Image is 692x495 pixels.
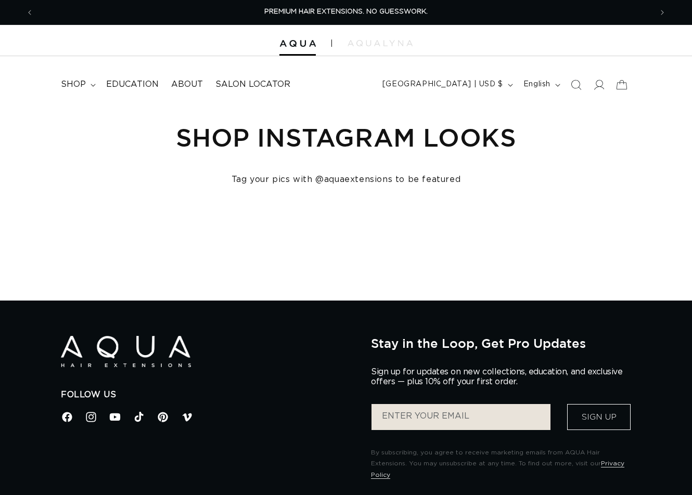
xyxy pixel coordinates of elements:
span: Salon Locator [215,79,290,90]
button: Next announcement [651,3,674,22]
h2: Follow Us [61,389,355,400]
button: English [517,75,565,95]
span: Education [106,79,159,90]
span: [GEOGRAPHIC_DATA] | USD $ [382,79,503,90]
summary: Search [565,73,587,96]
img: Aqua Hair Extensions [61,336,191,368]
img: Aqua Hair Extensions [279,40,316,47]
h1: Shop Instagram Looks [61,121,631,153]
img: aqualyna.com [348,40,413,46]
span: About [171,79,203,90]
a: Privacy Policy [371,460,624,478]
span: PREMIUM HAIR EXTENSIONS. NO GUESSWORK. [264,8,428,15]
button: Previous announcement [18,3,41,22]
h4: Tag your pics with @aquaextensions to be featured [61,174,631,185]
summary: shop [55,73,100,96]
p: By subscribing, you agree to receive marketing emails from AQUA Hair Extensions. You may unsubscr... [371,447,631,481]
h2: Stay in the Loop, Get Pro Updates [371,336,631,350]
button: [GEOGRAPHIC_DATA] | USD $ [376,75,517,95]
p: Sign up for updates on new collections, education, and exclusive offers — plus 10% off your first... [371,367,631,387]
a: About [165,73,209,96]
span: shop [61,79,86,90]
input: ENTER YOUR EMAIL [371,404,550,430]
button: Sign Up [567,404,631,430]
a: Education [100,73,165,96]
a: Salon Locator [209,73,297,96]
span: English [523,79,550,90]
